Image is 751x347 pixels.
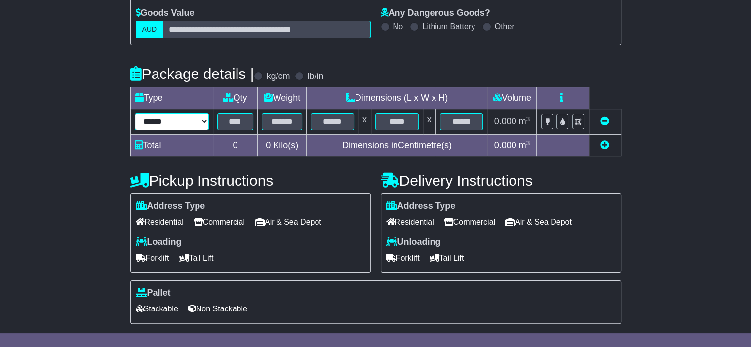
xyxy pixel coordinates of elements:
[423,109,435,135] td: x
[136,301,178,316] span: Stackable
[136,201,205,212] label: Address Type
[136,237,182,248] label: Loading
[179,250,214,266] span: Tail Lift
[393,22,403,31] label: No
[136,250,169,266] span: Forklift
[422,22,475,31] label: Lithium Battery
[381,172,621,189] h4: Delivery Instructions
[266,140,271,150] span: 0
[381,8,490,19] label: Any Dangerous Goods?
[526,139,530,147] sup: 3
[130,172,371,189] h4: Pickup Instructions
[307,87,487,109] td: Dimensions (L x W x H)
[487,87,537,109] td: Volume
[255,214,321,230] span: Air & Sea Depot
[386,214,434,230] span: Residential
[213,87,258,109] td: Qty
[386,201,456,212] label: Address Type
[358,109,371,135] td: x
[430,250,464,266] span: Tail Lift
[136,8,195,19] label: Goods Value
[130,87,213,109] td: Type
[505,214,572,230] span: Air & Sea Depot
[519,140,530,150] span: m
[307,71,323,82] label: lb/in
[444,214,495,230] span: Commercial
[519,116,530,126] span: m
[386,250,420,266] span: Forklift
[600,140,609,150] a: Add new item
[526,116,530,123] sup: 3
[188,301,247,316] span: Non Stackable
[495,22,514,31] label: Other
[136,214,184,230] span: Residential
[386,237,441,248] label: Unloading
[600,116,609,126] a: Remove this item
[130,66,254,82] h4: Package details |
[194,214,245,230] span: Commercial
[258,135,307,156] td: Kilo(s)
[494,140,516,150] span: 0.000
[213,135,258,156] td: 0
[136,288,171,299] label: Pallet
[258,87,307,109] td: Weight
[494,116,516,126] span: 0.000
[130,135,213,156] td: Total
[266,71,290,82] label: kg/cm
[136,21,163,38] label: AUD
[307,135,487,156] td: Dimensions in Centimetre(s)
